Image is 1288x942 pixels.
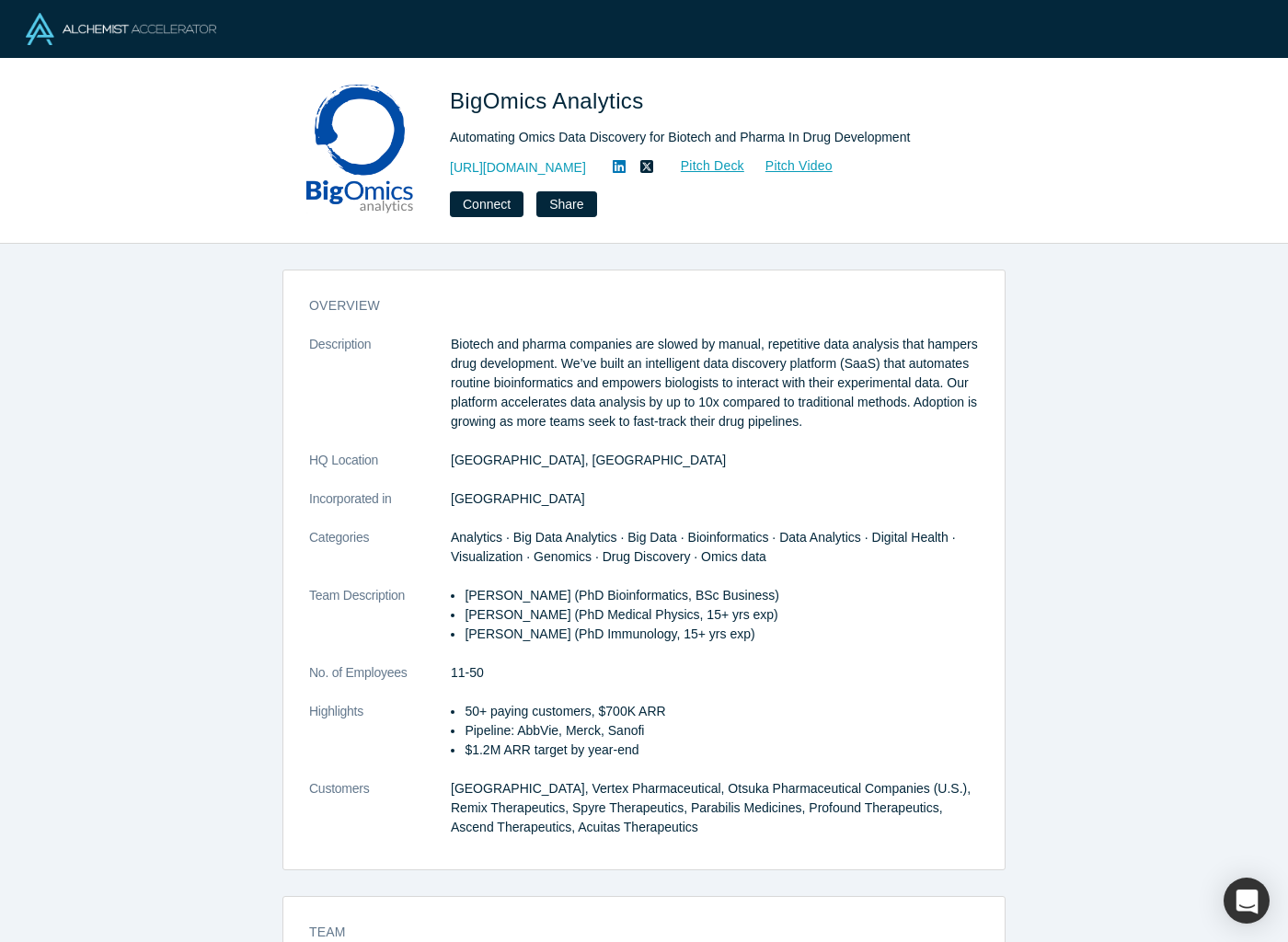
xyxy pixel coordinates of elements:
a: Pitch Deck [661,155,745,177]
p: Biotech and pharma companies are slowed by manual, repetitive data analysis that hampers drug dev... [451,335,979,431]
h3: overview [309,296,953,316]
dt: Customers [309,779,451,856]
dd: 11-50 [451,663,979,683]
dt: Categories [309,528,451,586]
h3: Team [309,923,953,942]
p: Pipeline: AbbVie, Merck, Sanofi [465,721,979,741]
a: Pitch Video [745,155,834,177]
img: BigOmics Analytics's Logo [295,85,424,213]
p: $1.2M ARR target by year-end [465,741,979,760]
button: Share [536,191,596,217]
dt: No. of Employees [309,663,451,702]
span: Analytics · Big Data Analytics · Big Data · Bioinformatics · Data Analytics · Digital Health · Vi... [451,530,956,564]
dt: Incorporated in [309,489,451,528]
dt: Team Description [309,586,451,663]
p: [PERSON_NAME] (PhD Bioinformatics, BSc Business) [465,586,979,605]
p: [PERSON_NAME] (PhD Medical Physics, 15+ yrs exp) [465,605,979,625]
dd: [GEOGRAPHIC_DATA], [GEOGRAPHIC_DATA] [451,451,979,470]
a: [URL][DOMAIN_NAME] [450,158,586,178]
dd: [GEOGRAPHIC_DATA], Vertex Pharmaceutical, Otsuka Pharmaceutical Companies (U.S.), Remix Therapeut... [451,779,979,837]
img: Alchemist Logo [26,13,216,45]
dt: HQ Location [309,451,451,489]
dt: Highlights [309,702,451,779]
span: BigOmics Analytics [450,88,650,113]
dd: [GEOGRAPHIC_DATA] [451,489,979,509]
div: Automating Omics Data Discovery for Biotech and Pharma In Drug Development [450,128,965,147]
p: [PERSON_NAME] (PhD Immunology, 15+ yrs exp) [465,625,979,644]
p: 50+ paying customers, $700K ARR [465,702,979,721]
button: Connect [450,191,523,217]
dt: Description [309,335,451,451]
